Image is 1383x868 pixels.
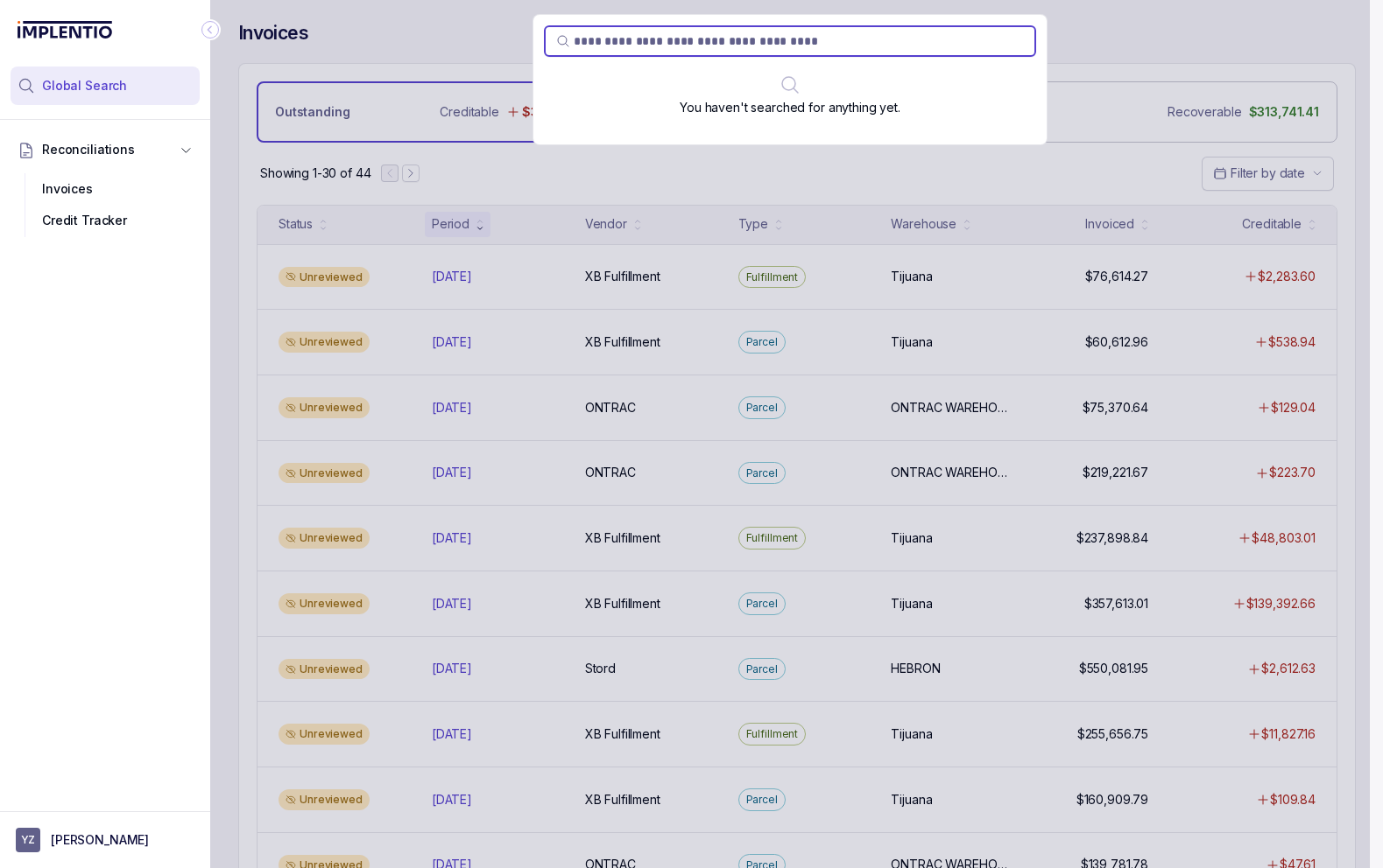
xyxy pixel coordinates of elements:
[51,831,149,849] p: [PERSON_NAME]
[25,173,186,205] div: Invoices
[200,19,221,40] div: Collapse Icon
[16,828,40,852] span: User initials
[42,77,127,94] span: Global Search
[680,99,900,116] p: You haven't searched for anything yet.
[11,170,200,241] div: Reconciliations
[25,205,186,236] div: Credit Tracker
[11,130,200,169] button: Reconciliations
[42,141,135,158] span: Reconciliations
[16,828,194,852] button: User initials[PERSON_NAME]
